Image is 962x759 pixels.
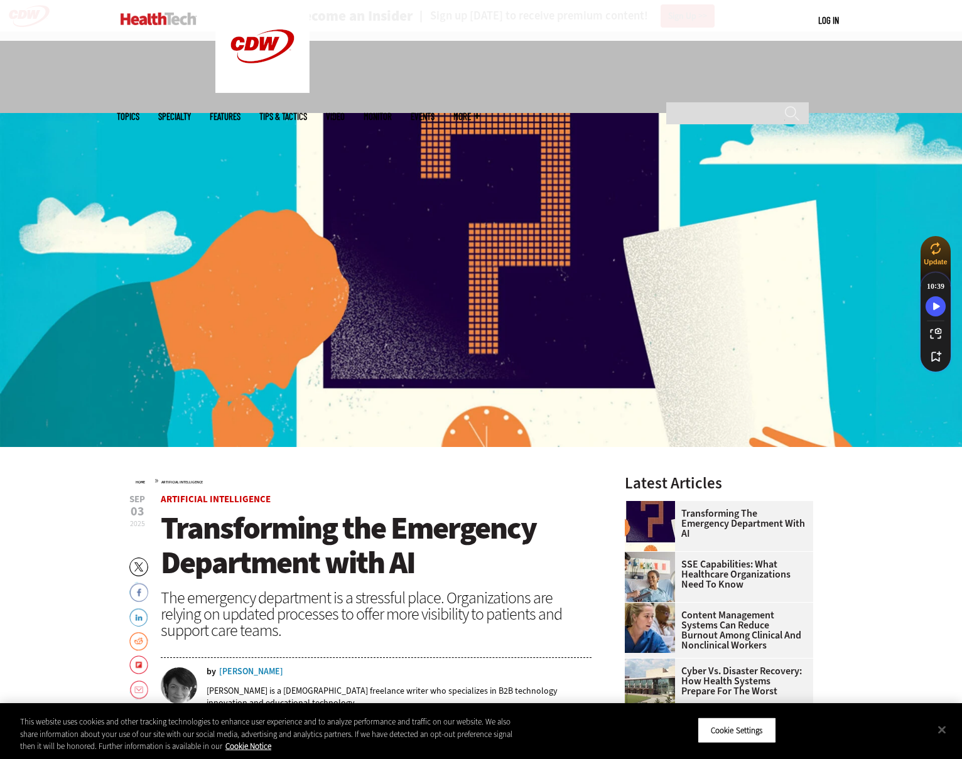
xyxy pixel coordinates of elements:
[207,667,216,676] span: by
[625,559,806,589] a: SSE Capabilities: What Healthcare Organizations Need to Know
[129,495,145,504] span: Sep
[117,112,139,121] span: Topics
[364,112,392,121] a: MonITor
[625,659,681,669] a: University of Vermont Medical Center’s main campus
[818,14,839,27] div: User menu
[225,741,271,751] a: More information about your privacy
[625,603,681,613] a: nurses talk in front of desktop computer
[161,589,592,638] div: The emergency department is a stressful place. Organizations are relying on updated processes to ...
[625,659,675,709] img: University of Vermont Medical Center’s main campus
[625,501,675,551] img: illustration of question mark
[215,83,310,96] a: CDW
[136,475,592,485] div: »
[625,552,675,602] img: Doctor speaking with patient
[625,552,681,562] a: Doctor speaking with patient
[219,667,283,676] a: [PERSON_NAME]
[698,717,776,743] button: Cookie Settings
[121,13,197,25] img: Home
[625,603,675,653] img: nurses talk in front of desktop computer
[161,493,271,505] a: Artificial Intelligence
[20,716,529,753] div: This website uses cookies and other tracking technologies to enhance user experience and to analy...
[259,112,307,121] a: Tips & Tactics
[161,507,536,583] span: Transforming the Emergency Department with AI
[625,509,806,539] a: Transforming the Emergency Department with AI
[136,480,145,485] a: Home
[130,519,145,529] span: 2025
[326,112,345,121] a: Video
[818,14,839,26] a: Log in
[129,505,145,518] span: 03
[625,501,681,511] a: illustration of question mark
[161,480,203,485] a: Artificial Intelligence
[207,685,592,709] p: [PERSON_NAME] is a [DEMOGRAPHIC_DATA] freelance writer who specializes in B2B technology innovati...
[411,112,435,121] a: Events
[210,112,240,121] a: Features
[928,716,956,743] button: Close
[625,666,806,696] a: Cyber vs. Disaster Recovery: How Health Systems Prepare for the Worst
[625,610,806,650] a: Content Management Systems Can Reduce Burnout Among Clinical and Nonclinical Workers
[625,475,813,491] h3: Latest Articles
[158,112,191,121] span: Specialty
[453,112,480,121] span: More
